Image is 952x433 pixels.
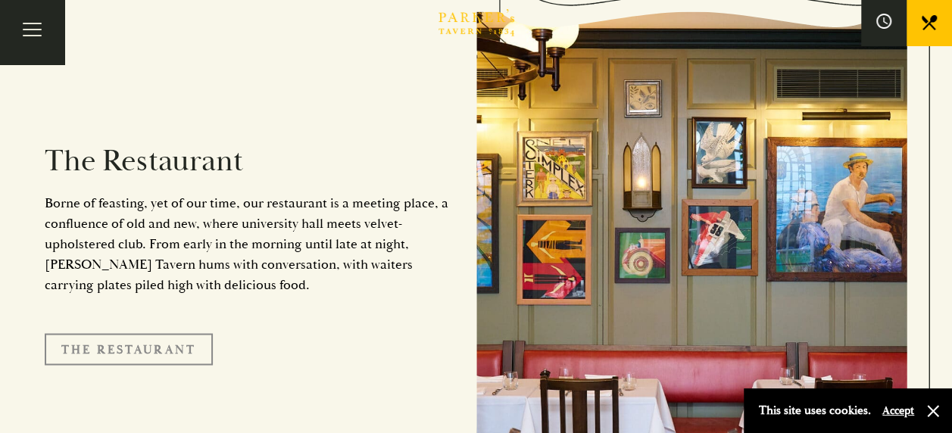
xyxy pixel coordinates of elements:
button: Accept [882,403,914,418]
h2: The Restaurant [45,143,454,179]
p: Borne of feasting, yet of our time, our restaurant is a meeting place, a confluence of old and ne... [45,193,454,295]
a: The Restaurant [45,333,213,365]
button: Close and accept [925,403,941,419]
p: This site uses cookies. [759,400,871,422]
